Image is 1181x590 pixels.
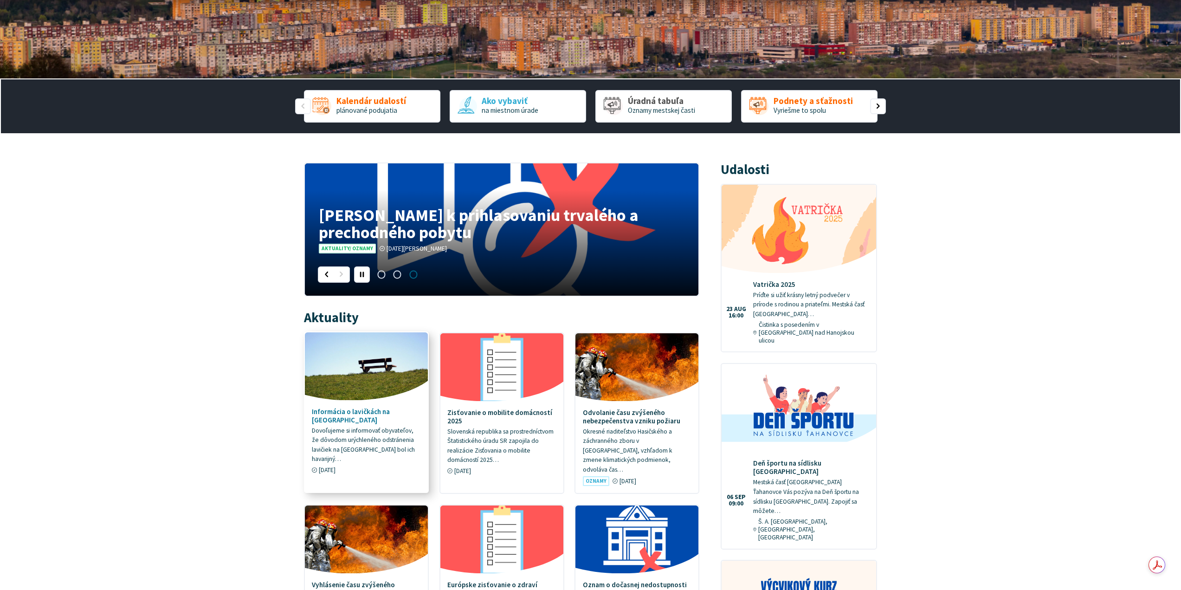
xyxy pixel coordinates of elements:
[447,408,556,425] h4: Zisťovanie o mobilite domácností 2025
[628,106,695,115] span: Oznamy mestskej časti
[450,90,586,123] a: Ako vybaviť na miestnom úrade
[354,266,370,282] div: Pozastaviť pohyb slajdera
[454,467,471,475] span: [DATE]
[735,494,746,500] span: sep
[595,90,732,123] div: 3 / 5
[575,333,698,493] a: Odvolanie času zvýšeného nebezpečenstva vzniku požiaru Okresné riaditeľstvo Hasičského a záchrann...
[583,476,609,486] span: Oznamy
[389,266,405,282] span: Prejsť na slajd 2
[734,306,746,312] span: aug
[304,311,359,325] h3: Aktuality
[405,266,421,282] span: Prejsť na slajd 3
[620,477,636,485] span: [DATE]
[774,106,826,115] span: Vyriešme to spolu
[753,280,869,289] h4: Vatrička 2025
[741,90,878,123] div: 4 / 5
[758,518,869,541] span: Š. A. [GEOGRAPHIC_DATA], [GEOGRAPHIC_DATA], [GEOGRAPHIC_DATA]
[374,266,389,282] span: Prejsť na slajd 1
[312,426,421,464] p: Dovoľujeme si informovať obyvateľov, že dôvodom urýchleného odstránenia lavičiek na [GEOGRAPHIC_D...
[334,266,350,282] div: Nasledujúci slajd
[753,459,869,476] h4: Deň športu na sídlisku [GEOGRAPHIC_DATA]
[870,98,886,114] div: Nasledujúci slajd
[319,207,684,240] h4: [PERSON_NAME] k prihlasovaniu trvalého a prechodného pobytu
[774,96,853,106] span: Podnety a sťažnosti
[305,163,698,296] div: 3 / 3
[305,332,428,481] a: Informácia o lavičkách na [GEOGRAPHIC_DATA] Dovoľujeme si informovať obyvateľov, že dôvodom urých...
[722,185,876,351] a: Vatrička 2025 Príďte si užiť krásny letný podvečer v prírode s rodinou a priateľmi. Mestská časť ...
[304,90,440,123] a: Kalendár udalostí plánované podujatia
[482,106,538,115] span: na miestnom úrade
[318,266,334,282] div: Predošlý slajd
[726,306,733,312] span: 23
[336,106,397,115] span: plánované podujatia
[753,478,869,516] p: Mestská časť [GEOGRAPHIC_DATA] Ťahanovce Vás pozýva na Deň športu na sídlisku [GEOGRAPHIC_DATA]. ...
[304,90,440,123] div: 1 / 5
[595,90,732,123] a: Úradná tabuľa Oznamy mestskej časti
[727,494,733,500] span: 06
[295,98,311,114] div: Predošlý slajd
[628,96,695,106] span: Úradná tabuľa
[312,408,421,424] h4: Informácia o lavičkách na [GEOGRAPHIC_DATA]
[319,466,336,474] span: [DATE]
[482,96,538,106] span: Ako vybaviť
[727,500,746,507] span: 09:00
[447,427,556,465] p: Slovenská republika sa prostredníctvom Štatistického úradu SR zapojila do realizácie Zisťovania o...
[721,162,769,177] h3: Udalosti
[447,581,556,589] h4: Európske zisťovanie o zdraví
[336,96,406,106] span: Kalendár udalostí
[741,90,878,123] a: Podnety a sťažnosti Vyriešme to spolu
[349,245,373,252] span: / Oznamy
[722,364,876,549] a: Deň športu na sídlisku [GEOGRAPHIC_DATA] Mestská časť [GEOGRAPHIC_DATA] Ťahanovce Vás pozýva na D...
[753,291,869,319] p: Príďte si užiť krásny letný podvečer v prírode s rodinou a priateľmi. Mestská časť [GEOGRAPHIC_DA...
[583,427,692,475] p: Okresné riaditeľstvo Hasičského a záchranného zboru v [GEOGRAPHIC_DATA], vzhľadom k zmene klimati...
[726,312,746,319] span: 16:00
[583,408,692,425] h4: Odvolanie času zvýšeného nebezpečenstva vzniku požiaru
[583,581,692,589] h4: Oznam o dočasnej nedostupnosti
[319,244,376,253] span: Aktuality
[305,163,698,296] a: [PERSON_NAME] k prihlasovaniu trvalého a prechodného pobytu Aktuality/ Oznamy [DATE][PERSON_NAME]
[759,321,869,344] span: Čistinka s posedením v [GEOGRAPHIC_DATA] nad Hanojskou ulicou
[387,245,447,253] span: [DATE][PERSON_NAME]
[450,90,586,123] div: 2 / 5
[440,333,563,482] a: Zisťovanie o mobilite domácností 2025 Slovenská republika sa prostredníctvom Štatistického úradu ...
